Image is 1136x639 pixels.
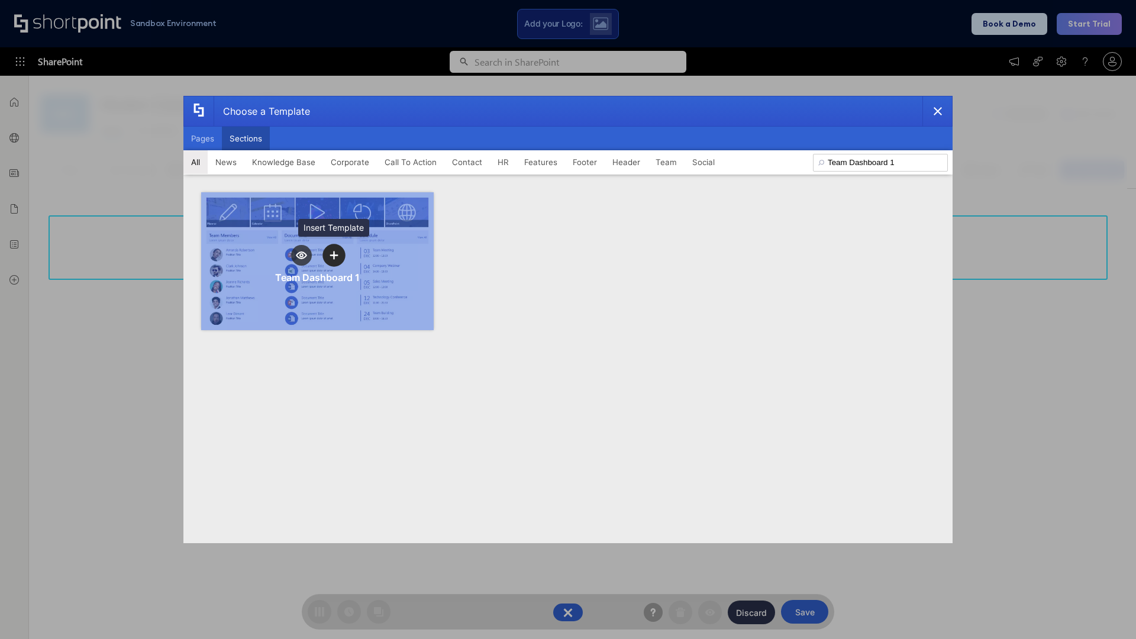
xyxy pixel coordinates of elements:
[377,150,444,174] button: Call To Action
[685,150,722,174] button: Social
[648,150,685,174] button: Team
[1077,582,1136,639] iframe: Chat Widget
[490,150,517,174] button: HR
[565,150,605,174] button: Footer
[222,127,270,150] button: Sections
[208,150,244,174] button: News
[605,150,648,174] button: Header
[444,150,490,174] button: Contact
[183,96,953,543] div: template selector
[323,150,377,174] button: Corporate
[183,150,208,174] button: All
[183,127,222,150] button: Pages
[517,150,565,174] button: Features
[244,150,323,174] button: Knowledge Base
[813,154,948,172] input: Search
[275,272,360,283] div: Team Dashboard 1
[214,96,310,126] div: Choose a Template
